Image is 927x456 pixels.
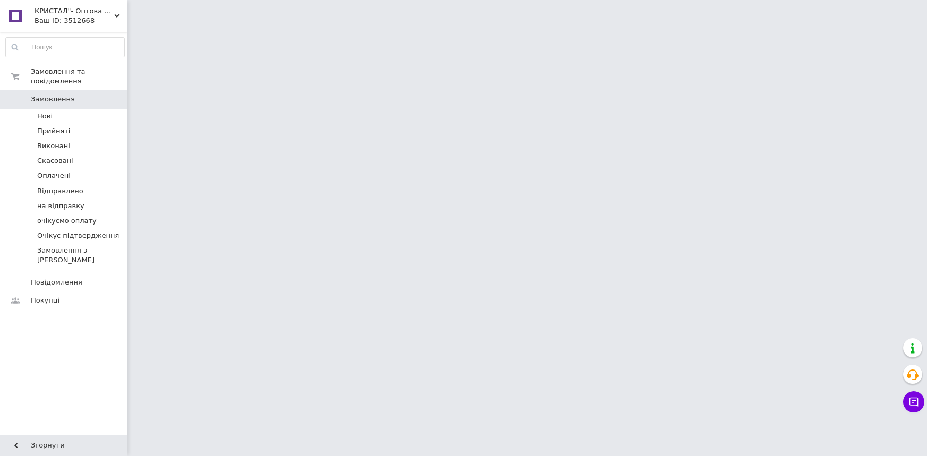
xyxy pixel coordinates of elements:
[37,216,97,226] span: очікуємо оплату
[31,278,82,287] span: Повідомлення
[35,6,114,16] span: КРИСТАЛ"- Оптова та розрібна торгівля одноразовим посудом,товарами санітарно-побутового призначення
[37,231,119,240] span: Очікує підтвердження
[37,156,73,166] span: Скасовані
[903,391,924,412] button: Чат з покупцем
[37,141,70,151] span: Виконані
[31,94,75,104] span: Замовлення
[6,38,124,57] input: Пошук
[35,16,127,25] div: Ваш ID: 3512668
[31,296,59,305] span: Покупці
[37,111,53,121] span: Нові
[37,201,84,211] span: на відправку
[37,171,71,180] span: Оплачені
[37,126,70,136] span: Прийняті
[37,246,124,265] span: Замовлення з [PERSON_NAME]
[37,186,83,196] span: Відправлено
[31,67,127,86] span: Замовлення та повідомлення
